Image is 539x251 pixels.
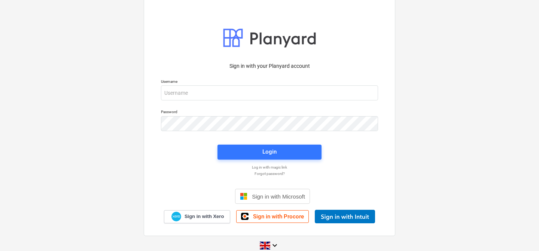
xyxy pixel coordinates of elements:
div: Login [262,147,277,157]
span: Sign in with Procore [253,213,304,220]
img: Xero logo [171,212,181,222]
img: Microsoft logo [240,193,247,200]
button: Login [217,145,322,160]
input: Username [161,85,378,100]
a: Sign in with Procore [236,210,309,223]
i: keyboard_arrow_down [270,241,279,250]
a: Forgot password? [157,171,382,176]
p: Password [161,109,378,116]
a: Sign in with Xero [164,210,231,223]
span: Sign in with Microsoft [252,193,305,200]
p: Sign in with your Planyard account [161,62,378,70]
span: Sign in with Xero [185,213,224,220]
a: Log in with magic link [157,165,382,170]
p: Username [161,79,378,85]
